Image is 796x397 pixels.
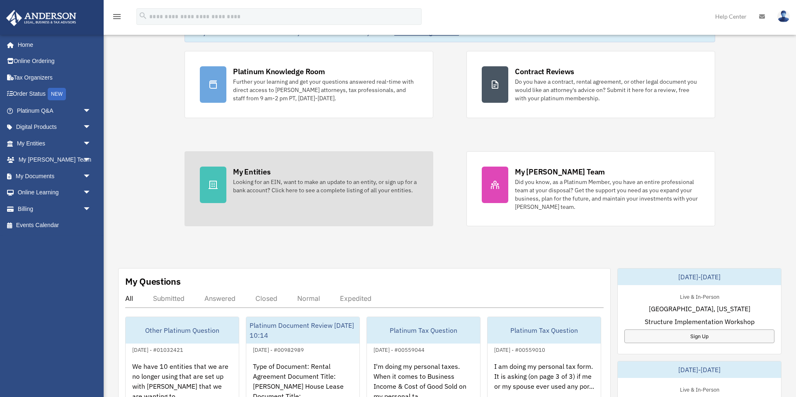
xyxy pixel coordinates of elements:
[673,292,726,300] div: Live & In-Person
[340,294,371,303] div: Expedited
[184,151,433,226] a: My Entities Looking for an EIN, want to make an update to an entity, or sign up for a bank accoun...
[83,119,99,136] span: arrow_drop_down
[233,178,418,194] div: Looking for an EIN, want to make an update to an entity, or sign up for a bank account? Click her...
[83,184,99,201] span: arrow_drop_down
[83,135,99,152] span: arrow_drop_down
[83,201,99,218] span: arrow_drop_down
[233,77,418,102] div: Further your learning and get your questions answered real-time with direct access to [PERSON_NAM...
[367,317,480,344] div: Platinum Tax Question
[83,152,99,169] span: arrow_drop_down
[112,15,122,22] a: menu
[138,11,148,20] i: search
[233,167,270,177] div: My Entities
[126,317,239,344] div: Other Platinum Question
[125,294,133,303] div: All
[466,51,715,118] a: Contract Reviews Do you have a contract, rental agreement, or other legal document you would like...
[515,66,574,77] div: Contract Reviews
[624,329,774,343] a: Sign Up
[246,345,311,353] div: [DATE] - #00982989
[297,294,320,303] div: Normal
[618,361,781,378] div: [DATE]-[DATE]
[618,269,781,285] div: [DATE]-[DATE]
[488,317,601,344] div: Platinum Tax Question
[125,275,181,288] div: My Questions
[6,86,104,103] a: Order StatusNEW
[515,77,700,102] div: Do you have a contract, rental agreement, or other legal document you would like an attorney's ad...
[112,12,122,22] i: menu
[6,201,104,217] a: Billingarrow_drop_down
[515,167,605,177] div: My [PERSON_NAME] Team
[515,178,700,211] div: Did you know, as a Platinum Member, you have an entire professional team at your disposal? Get th...
[48,88,66,100] div: NEW
[6,152,104,168] a: My [PERSON_NAME] Teamarrow_drop_down
[488,345,552,353] div: [DATE] - #00559010
[777,10,790,22] img: User Pic
[204,294,235,303] div: Answered
[153,294,184,303] div: Submitted
[6,36,99,53] a: Home
[6,184,104,201] a: Online Learningarrow_drop_down
[83,168,99,185] span: arrow_drop_down
[466,151,715,226] a: My [PERSON_NAME] Team Did you know, as a Platinum Member, you have an entire professional team at...
[184,51,433,118] a: Platinum Knowledge Room Further your learning and get your questions answered real-time with dire...
[649,304,750,314] span: [GEOGRAPHIC_DATA], [US_STATE]
[6,135,104,152] a: My Entitiesarrow_drop_down
[255,294,277,303] div: Closed
[126,345,190,353] div: [DATE] - #01032421
[4,10,79,26] img: Anderson Advisors Platinum Portal
[6,168,104,184] a: My Documentsarrow_drop_down
[246,317,359,344] div: Platinum Document Review [DATE] 10:14
[233,66,325,77] div: Platinum Knowledge Room
[673,385,726,393] div: Live & In-Person
[367,345,431,353] div: [DATE] - #00559044
[6,217,104,234] a: Events Calendar
[6,102,104,119] a: Platinum Q&Aarrow_drop_down
[645,317,755,327] span: Structure Implementation Workshop
[6,53,104,70] a: Online Ordering
[6,119,104,136] a: Digital Productsarrow_drop_down
[6,69,104,86] a: Tax Organizers
[83,102,99,119] span: arrow_drop_down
